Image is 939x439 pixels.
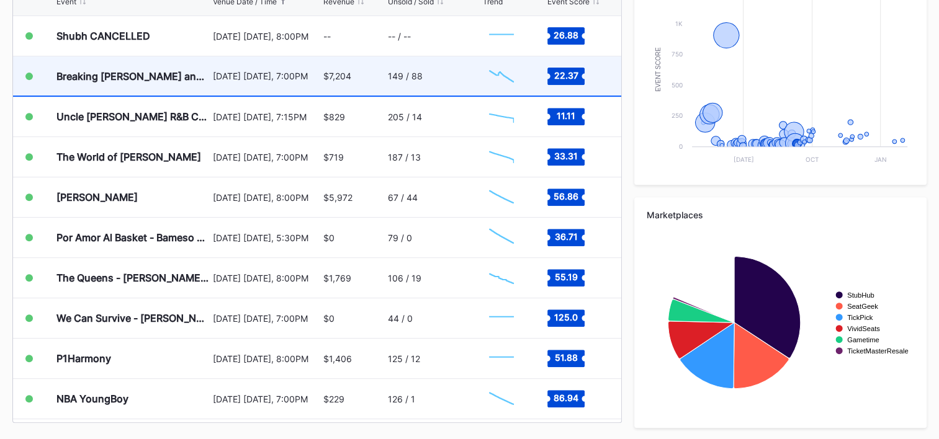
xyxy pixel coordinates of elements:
[647,229,914,415] svg: Chart title
[213,394,320,404] div: [DATE] [DATE], 7:00PM
[554,191,578,202] text: 56.86
[323,313,335,324] div: $0
[554,312,578,322] text: 125.0
[323,71,351,81] div: $7,204
[388,394,415,404] div: 126 / 1
[56,272,210,284] div: The Queens - [PERSON_NAME], [PERSON_NAME], [PERSON_NAME], and [PERSON_NAME]
[555,231,578,242] text: 36.71
[554,151,578,161] text: 33.31
[554,69,578,80] text: 22.37
[213,192,320,203] div: [DATE] [DATE], 8:00PM
[483,61,520,92] svg: Chart title
[483,101,520,132] svg: Chart title
[213,31,320,42] div: [DATE] [DATE], 8:00PM
[388,192,418,203] div: 67 / 44
[323,394,344,404] div: $229
[323,152,344,162] div: $719
[213,233,320,243] div: [DATE] [DATE], 5:30PM
[388,112,422,122] div: 205 / 14
[213,313,320,324] div: [DATE] [DATE], 7:00PM
[323,273,351,283] div: $1,769
[323,233,335,243] div: $0
[847,291,874,299] text: StubHub
[56,312,210,324] div: We Can Survive - [PERSON_NAME], [PERSON_NAME], [PERSON_NAME], Goo Goo Dolls
[734,156,754,163] text: [DATE]
[483,262,520,293] svg: Chart title
[483,222,520,253] svg: Chart title
[323,192,353,203] div: $5,972
[388,353,420,364] div: 125 / 12
[675,20,683,27] text: 1k
[56,352,111,365] div: P1Harmony
[56,110,210,123] div: Uncle [PERSON_NAME] R&B Cookout
[213,112,320,122] div: [DATE] [DATE], 7:15PM
[554,392,578,403] text: 86.94
[323,31,331,42] div: --
[847,314,873,321] text: TickPick
[672,112,683,119] text: 250
[213,353,320,364] div: [DATE] [DATE], 8:00PM
[323,112,345,122] div: $829
[874,156,887,163] text: Jan
[388,71,423,81] div: 149 / 88
[56,392,128,405] div: NBA YoungBoy
[483,383,520,414] svg: Chart title
[388,273,421,283] div: 106 / 19
[56,191,138,203] div: [PERSON_NAME]
[483,141,520,172] svg: Chart title
[647,210,914,220] div: Marketplaces
[847,347,908,355] text: TicketMasterResale
[56,70,210,82] div: Breaking [PERSON_NAME] and Three Days Grace
[388,313,413,324] div: 44 / 0
[672,50,683,58] text: 750
[806,156,819,163] text: Oct
[388,31,411,42] div: -- / --
[56,151,201,163] div: The World of [PERSON_NAME]
[672,81,683,89] text: 500
[56,231,210,244] div: Por Amor Al Basket - Bameso v [PERSON_NAME]
[679,143,683,150] text: 0
[388,152,421,162] div: 187 / 13
[213,71,320,81] div: [DATE] [DATE], 7:00PM
[555,272,578,282] text: 55.19
[323,353,352,364] div: $1,406
[655,47,662,92] text: Event Score
[388,233,412,243] div: 79 / 0
[483,343,520,374] svg: Chart title
[847,325,880,332] text: VividSeats
[56,30,150,42] div: Shubh CANCELLED
[213,152,320,162] div: [DATE] [DATE], 7:00PM
[554,30,578,40] text: 26.88
[847,303,878,310] text: SeatGeek
[483,303,520,334] svg: Chart title
[557,110,575,121] text: 11.11
[483,20,520,51] svg: Chart title
[555,352,578,363] text: 51.88
[847,336,879,344] text: Gametime
[213,273,320,283] div: [DATE] [DATE], 8:00PM
[483,182,520,213] svg: Chart title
